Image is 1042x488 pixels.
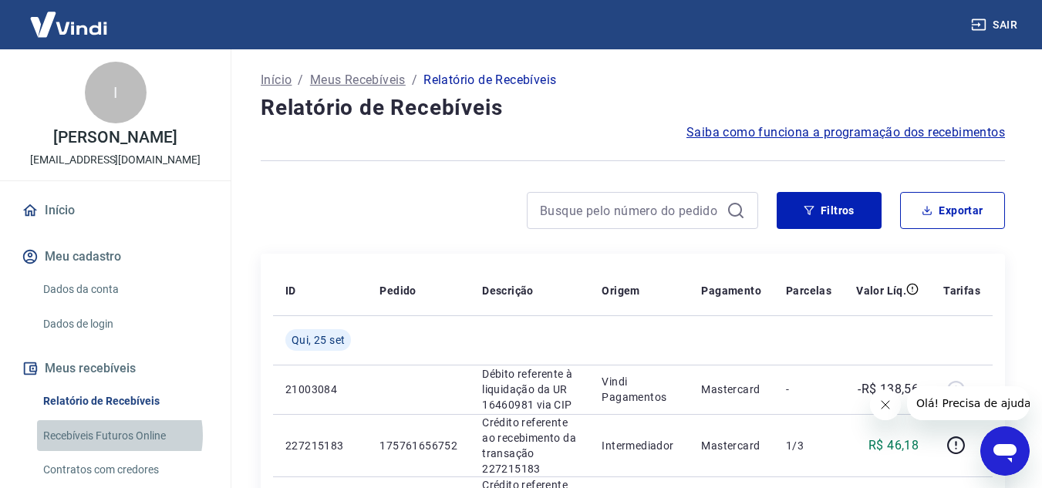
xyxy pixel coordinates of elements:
[701,438,761,453] p: Mastercard
[786,283,831,298] p: Parcelas
[907,386,1030,420] iframe: Mensagem da empresa
[9,11,130,23] span: Olá! Precisa de ajuda?
[856,283,906,298] p: Valor Líq.
[261,71,292,89] a: Início
[19,194,212,227] a: Início
[412,71,417,89] p: /
[980,426,1030,476] iframe: Botão para abrir a janela de mensagens
[858,380,919,399] p: -R$ 138,56
[285,283,296,298] p: ID
[870,389,901,420] iframe: Fechar mensagem
[37,420,212,452] a: Recebíveis Futuros Online
[482,415,577,476] p: Crédito referente ao recebimento da transação 227215183
[30,152,201,168] p: [EMAIL_ADDRESS][DOMAIN_NAME]
[285,438,355,453] p: 227215183
[379,438,457,453] p: 175761656752
[53,130,177,146] p: [PERSON_NAME]
[37,274,212,305] a: Dados da conta
[37,454,212,486] a: Contratos com credores
[602,283,639,298] p: Origem
[482,283,534,298] p: Descrição
[777,192,882,229] button: Filtros
[285,382,355,397] p: 21003084
[701,283,761,298] p: Pagamento
[37,385,212,417] a: Relatório de Recebíveis
[900,192,1005,229] button: Exportar
[602,374,676,405] p: Vindi Pagamentos
[19,1,119,48] img: Vindi
[37,308,212,340] a: Dados de login
[686,123,1005,142] a: Saiba como funciona a programação dos recebimentos
[602,438,676,453] p: Intermediador
[19,240,212,274] button: Meu cadastro
[786,382,831,397] p: -
[701,382,761,397] p: Mastercard
[968,11,1023,39] button: Sair
[19,352,212,385] button: Meus recebíveis
[85,62,147,123] div: I
[943,283,980,298] p: Tarifas
[868,436,919,455] p: R$ 46,18
[292,332,345,348] span: Qui, 25 set
[423,71,556,89] p: Relatório de Recebíveis
[261,93,1005,123] h4: Relatório de Recebíveis
[310,71,406,89] a: Meus Recebíveis
[786,438,831,453] p: 1/3
[540,199,720,222] input: Busque pelo número do pedido
[482,366,577,412] p: Débito referente à liquidação da UR 16460981 via CIP
[298,71,303,89] p: /
[379,283,416,298] p: Pedido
